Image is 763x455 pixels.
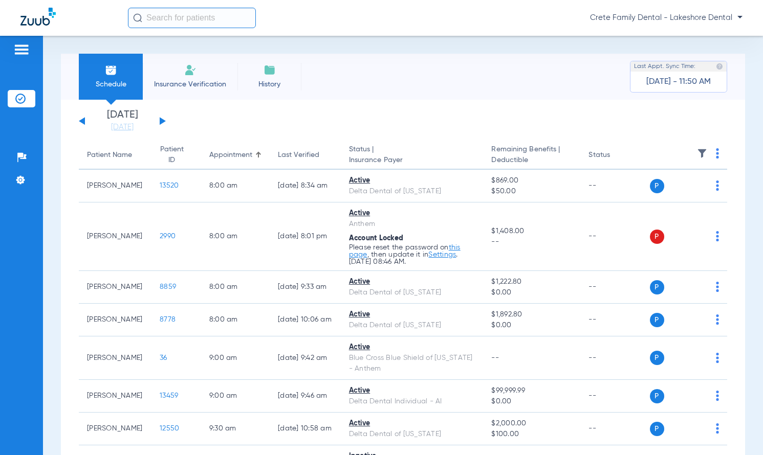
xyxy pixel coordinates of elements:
span: $1,892.80 [491,309,572,320]
p: Please reset the password on , then update it in . [DATE] 08:46 AM. [349,244,475,265]
div: Active [349,208,475,219]
span: 8859 [160,283,176,290]
span: P [650,179,664,193]
th: Status [580,141,649,170]
div: Active [349,342,475,353]
td: [PERSON_NAME] [79,413,151,445]
div: Delta Dental Individual - AI [349,396,475,407]
div: Last Verified [278,150,333,161]
span: $0.00 [491,287,572,298]
span: $1,222.80 [491,277,572,287]
td: [DATE] 8:01 PM [270,202,341,271]
div: Active [349,418,475,429]
span: P [650,313,664,327]
a: this page [349,244,461,258]
span: $0.00 [491,320,572,331]
td: -- [580,380,649,413]
td: 8:00 AM [201,170,270,202]
span: P [650,351,664,365]
span: P [650,280,664,294]
img: Manual Insurance Verification [184,64,197,76]
span: Crete Family Dental - Lakeshore Dental [590,13,743,23]
th: Status | [341,141,484,170]
td: [DATE] 9:33 AM [270,271,341,304]
div: Active [349,277,475,287]
span: $869.00 [491,175,572,186]
div: Delta Dental of [US_STATE] [349,429,475,440]
td: [PERSON_NAME] [79,304,151,336]
img: History [264,64,276,76]
div: Last Verified [278,150,319,161]
td: 8:00 AM [201,202,270,271]
span: Account Locked [349,235,404,242]
img: last sync help info [716,63,723,70]
div: Delta Dental of [US_STATE] [349,186,475,197]
td: 9:00 AM [201,380,270,413]
span: $99,999.99 [491,385,572,396]
a: Settings [428,251,456,258]
div: Appointment [209,150,261,161]
td: 8:00 AM [201,271,270,304]
td: [PERSON_NAME] [79,380,151,413]
td: [DATE] 10:06 AM [270,304,341,336]
td: 9:30 AM [201,413,270,445]
img: group-dot-blue.svg [716,180,719,191]
img: group-dot-blue.svg [716,231,719,241]
td: [DATE] 8:34 AM [270,170,341,202]
span: 36 [160,354,167,361]
span: P [650,230,664,244]
span: $0.00 [491,396,572,407]
div: Delta Dental of [US_STATE] [349,287,475,298]
div: Active [349,385,475,396]
div: Patient ID [160,144,193,166]
img: Zuub Logo [20,8,56,26]
img: filter.svg [697,148,707,158]
img: group-dot-blue.svg [716,353,719,363]
span: $1,408.00 [491,226,572,237]
img: Schedule [105,64,117,76]
td: -- [580,170,649,202]
span: 13459 [160,392,178,399]
a: [DATE] [92,122,153,132]
span: Insurance Verification [150,79,230,89]
div: Active [349,309,475,320]
td: 9:00 AM [201,336,270,380]
div: Active [349,175,475,186]
td: -- [580,413,649,445]
span: [DATE] - 11:50 AM [646,77,711,87]
li: [DATE] [92,110,153,132]
div: Patient Name [87,150,132,161]
td: 8:00 AM [201,304,270,336]
span: Schedule [86,79,135,89]
span: Insurance Payer [349,155,475,166]
img: Search Icon [133,13,142,22]
div: Chat Widget [712,406,763,455]
span: $100.00 [491,429,572,440]
td: -- [580,202,649,271]
span: P [650,389,664,403]
th: Remaining Benefits | [483,141,580,170]
td: [PERSON_NAME] [79,170,151,202]
div: Patient Name [87,150,143,161]
img: group-dot-blue.svg [716,314,719,325]
td: [DATE] 9:42 AM [270,336,341,380]
div: Anthem [349,219,475,230]
input: Search for patients [128,8,256,28]
td: [DATE] 9:46 AM [270,380,341,413]
span: $2,000.00 [491,418,572,429]
span: -- [491,354,499,361]
img: hamburger-icon [13,43,30,56]
td: -- [580,271,649,304]
img: group-dot-blue.svg [716,282,719,292]
td: -- [580,304,649,336]
img: group-dot-blue.svg [716,148,719,158]
div: Patient ID [160,144,184,166]
div: Delta Dental of [US_STATE] [349,320,475,331]
span: -- [491,237,572,247]
td: [PERSON_NAME] [79,202,151,271]
td: [PERSON_NAME] [79,271,151,304]
span: $50.00 [491,186,572,197]
td: [DATE] 10:58 AM [270,413,341,445]
div: Appointment [209,150,252,161]
span: 8778 [160,316,176,323]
